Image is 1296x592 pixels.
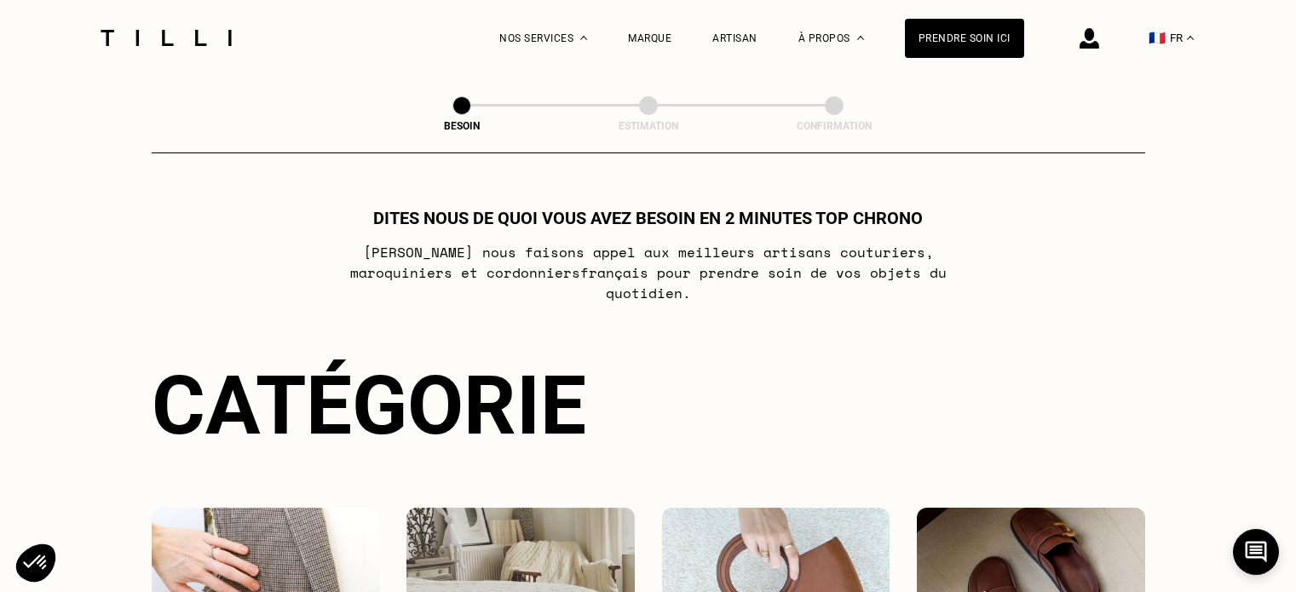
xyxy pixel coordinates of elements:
[373,208,923,228] h1: Dites nous de quoi vous avez besoin en 2 minutes top chrono
[152,358,1145,453] div: Catégorie
[377,120,547,132] div: Besoin
[905,19,1024,58] a: Prendre soin ici
[1187,36,1194,40] img: menu déroulant
[563,120,734,132] div: Estimation
[95,30,238,46] img: Logo du service de couturière Tilli
[749,120,919,132] div: Confirmation
[310,242,986,303] p: [PERSON_NAME] nous faisons appel aux meilleurs artisans couturiers , maroquiniers et cordonniers ...
[857,36,864,40] img: Menu déroulant à propos
[628,32,671,44] a: Marque
[1080,28,1099,49] img: icône connexion
[580,36,587,40] img: Menu déroulant
[712,32,757,44] a: Artisan
[1149,30,1166,46] span: 🇫🇷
